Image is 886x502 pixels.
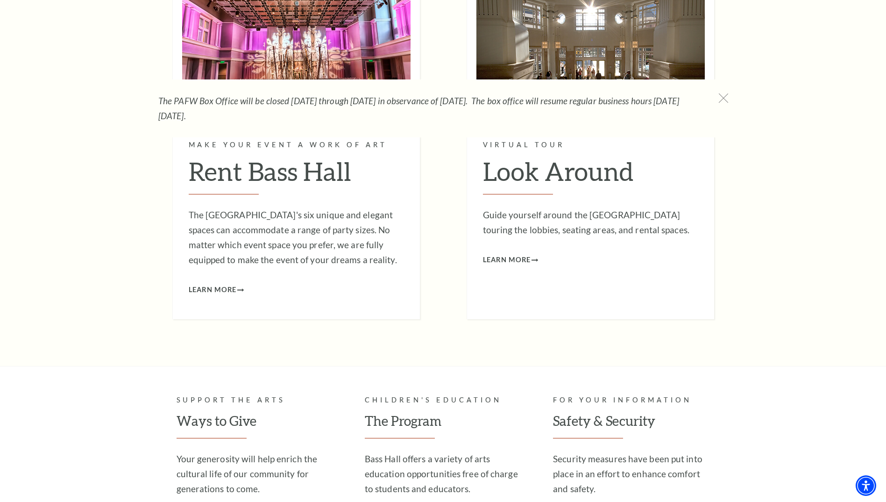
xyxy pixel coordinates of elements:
[158,95,679,121] em: The PAFW Box Office will be closed [DATE] through [DATE] in observance of [DATE]. The box office ...
[553,452,709,496] p: Security measures have been put into place in an effort to enhance comfort and safety.
[177,394,333,406] p: Support the Arts
[365,452,521,496] p: Bass Hall offers a variety of arts education opportunities free of charge to students and educators.
[856,475,876,496] div: Accessibility Menu
[483,139,698,151] p: Virtual Tour
[553,412,709,438] h2: Safety & Security
[177,412,333,438] h2: Ways to Give
[189,208,404,267] p: The [GEOGRAPHIC_DATA]'s six unique and elegant spaces can accommodate a range of party sizes. No ...
[189,139,404,151] p: Make Your Event a Work of Art
[483,254,531,266] span: Learn More
[189,156,404,194] h2: Rent Bass Hall
[365,412,521,438] h2: The Program
[365,394,521,406] p: Children's Education
[483,254,539,266] a: Learn More Look Around
[177,452,333,496] p: Your generosity will help enrich the cultural life of our community for generations to come.
[483,208,698,237] p: Guide yourself around the [GEOGRAPHIC_DATA] touring the lobbies, seating areas, and rental spaces.
[483,156,698,194] h2: Look Around
[189,284,237,296] span: Learn More
[553,394,709,406] p: For Your Information
[189,284,244,296] a: Learn More Rent Bass Hall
